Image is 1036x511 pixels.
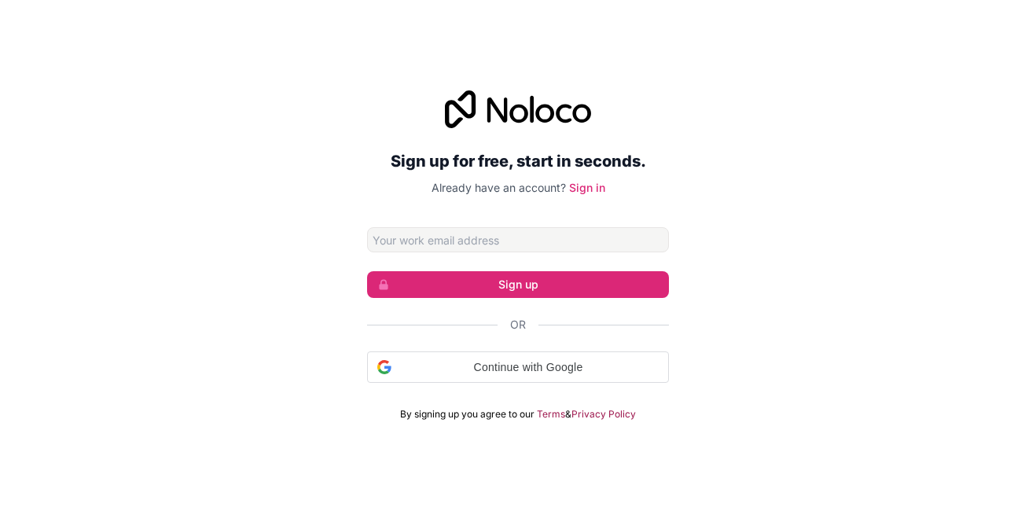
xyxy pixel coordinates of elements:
[569,181,605,194] a: Sign in
[537,408,565,421] a: Terms
[367,227,669,252] input: Email address
[367,351,669,383] div: Continue with Google
[400,408,535,421] span: By signing up you agree to our
[565,408,571,421] span: &
[367,147,669,175] h2: Sign up for free, start in seconds.
[510,317,526,333] span: Or
[367,271,669,298] button: Sign up
[398,359,659,376] span: Continue with Google
[432,181,566,194] span: Already have an account?
[571,408,636,421] a: Privacy Policy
